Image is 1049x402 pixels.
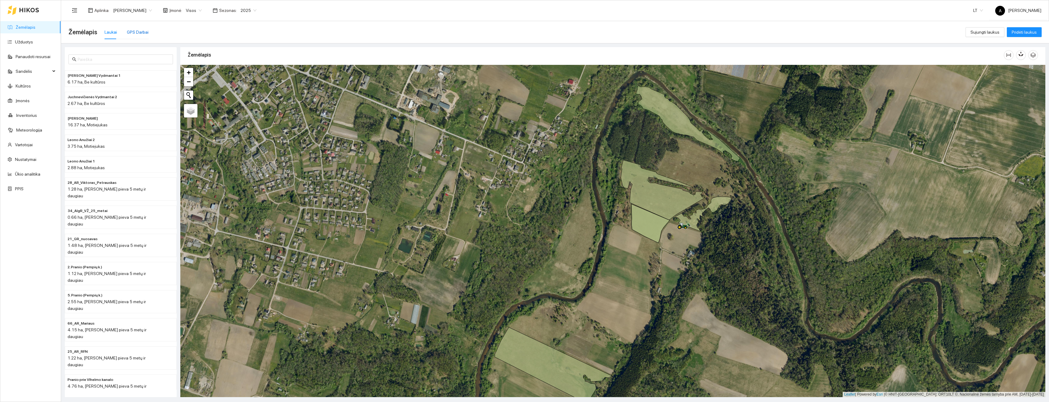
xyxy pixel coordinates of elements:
span: 21_GR_nuosavas [68,236,98,242]
a: Zoom in [184,68,193,77]
span: 4.15 ha, [PERSON_NAME] pieva 5 metų ir daugiau [68,327,146,339]
span: [PERSON_NAME] [995,8,1041,13]
span: 2025 [241,6,256,15]
span: Juchnevičienės Vydmantai 2 [68,94,117,100]
a: Pridėti laukus [1007,30,1042,35]
button: Initiate a new search [184,91,193,100]
span: 16.37 ha, Motiejukas [68,122,108,127]
a: Zoom out [184,77,193,86]
a: Užduotys [15,39,33,44]
span: Sujungti laukus [970,29,999,35]
span: 25_AR_RFN [68,349,88,355]
a: Įmonės [16,98,30,103]
a: Žemėlapis [16,25,35,30]
span: Pridėti laukus [1012,29,1037,35]
a: Layers [184,104,197,117]
input: Paieška [78,56,169,63]
a: Inventorius [16,113,37,118]
a: Meteorologija [16,128,42,132]
div: Laukai [105,29,117,35]
span: 66_AR_Mariaus [68,321,94,326]
span: Leono Anužiai 1 [68,158,95,164]
span: LT [973,6,983,15]
a: Kultūros [16,84,31,88]
span: 3.75 ha, Motiejukas [68,144,105,149]
span: calendar [213,8,218,13]
span: layout [88,8,93,13]
span: 1.48 ha, [PERSON_NAME] pieva 5 metų ir daugiau [68,243,146,255]
a: Leaflet [844,392,855,396]
span: 1.28 ha, [PERSON_NAME] pieva 5 metų ir daugiau [68,187,146,198]
span: 1.22 ha, [PERSON_NAME] pieva 5 metų ir daugiau [68,355,145,367]
a: PPIS [15,186,24,191]
span: 2.55 ha, [PERSON_NAME] pieva 5 metų ir daugiau [68,299,146,311]
a: Panaudoti resursai [16,54,50,59]
span: Aplinka : [94,7,109,14]
span: Visos [186,6,202,15]
span: Juchnevičienės Vydmantai 1 [68,73,121,79]
button: column-width [1004,50,1014,60]
span: 28_AR_Viktoras_Petrauskas [68,180,116,186]
span: shop [163,8,168,13]
div: Žemėlapis [188,46,1004,64]
div: GPS Darbai [127,29,149,35]
a: Ūkio analitika [15,172,40,177]
button: Pridėti laukus [1007,27,1042,37]
span: Leono Lūgnaliai [68,116,98,121]
span: 2.67 ha, Be kultūros [68,101,105,106]
span: menu-fold [72,8,77,13]
a: Sujungti laukus [966,30,1004,35]
span: 34_AlgR_VŽ_25_metai [68,208,108,214]
a: Vartotojai [15,142,33,147]
span: Andrius Rimgaila [113,6,152,15]
span: + [187,69,191,76]
span: Žemėlapis [68,27,97,37]
button: Sujungti laukus [966,27,1004,37]
button: menu-fold [68,4,81,17]
span: search [72,57,76,61]
a: Nustatymai [15,157,36,162]
span: column-width [1004,53,1013,58]
span: Pranio prie Vlhelmo kanalo [68,377,113,383]
span: 1.12 ha, [PERSON_NAME] pieva 5 metų ir daugiau [68,271,146,283]
span: 2.88 ha, Motiejukas [68,165,105,170]
span: 0.66 ha, [PERSON_NAME] pieva 5 metų ir daugiau [68,215,146,226]
span: Sezonas : [219,7,237,14]
span: Sandėlis [16,65,50,77]
span: 5. Pranio (Pempių k.) [68,292,102,298]
span: | [884,392,885,396]
span: Leono Anužiai 2 [68,137,95,143]
span: 4.76 ha, [PERSON_NAME] pieva 5 metų ir daugiau [68,384,146,395]
div: | Powered by © HNIT-[GEOGRAPHIC_DATA]; ORT10LT ©, Nacionalinė žemės tarnyba prie AM, [DATE]-[DATE] [843,392,1045,397]
span: 6.17 ha, Be kultūros [68,80,105,84]
span: Įmonė : [169,7,182,14]
span: A [999,6,1002,16]
a: Esri [877,392,883,396]
span: − [187,78,191,85]
span: 2. Pranio (Pempių k.) [68,264,102,270]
